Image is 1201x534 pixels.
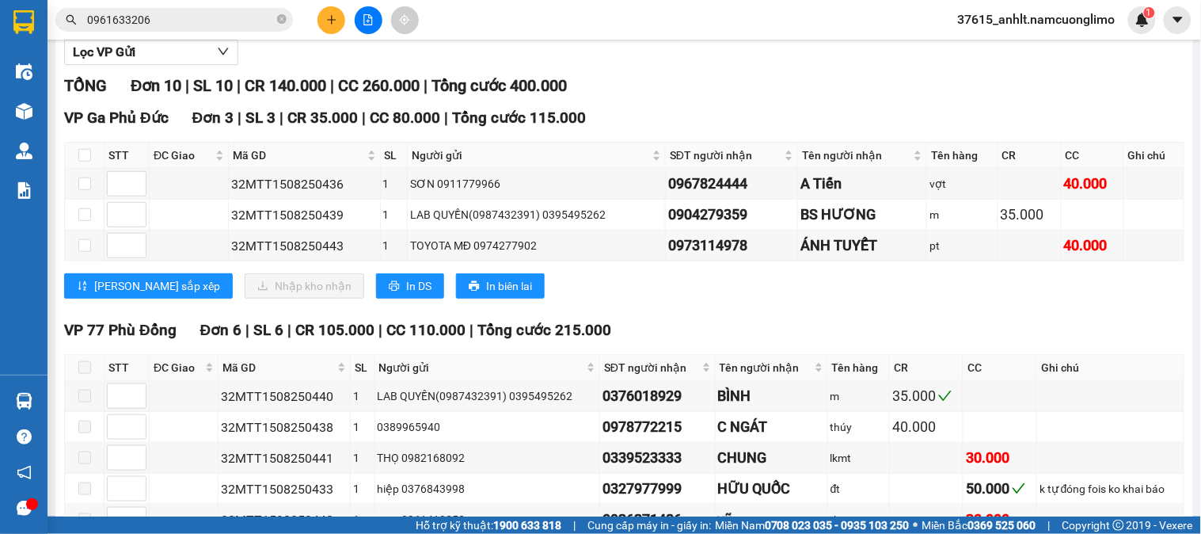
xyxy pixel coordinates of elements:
span: Miền Nam [715,517,910,534]
span: SL 10 [193,76,233,95]
td: C NGÁT [716,412,828,443]
span: ĐC Giao [154,359,202,376]
th: CC [963,355,1037,381]
div: BS HƯƠNG [800,204,924,226]
button: Lọc VP Gửi [64,40,238,65]
span: | [444,109,448,127]
div: 35.000 [892,385,960,407]
span: ⚪️ [914,522,918,528]
span: SĐT người nhận [670,147,781,164]
span: TỔNG [64,76,107,95]
div: 40.000 [1064,235,1122,257]
span: close-circle [277,14,287,24]
div: k tự đóng fois ko khai báo [1039,480,1181,498]
div: 30.000 [966,509,1034,531]
span: | [279,109,283,127]
span: Tổng cước 115.000 [452,109,586,127]
th: SL [351,355,374,381]
span: | [378,321,382,339]
span: check [1012,482,1026,496]
span: check [938,389,952,403]
span: | [1048,517,1051,534]
th: CC [1062,143,1125,169]
div: LAB QUYỀN(0987432391) 0395495262 [410,206,663,223]
td: 32MTT1508250443 [229,231,380,261]
span: Người gửi [412,147,649,164]
span: | [287,321,291,339]
td: BS HƯƠNG [798,200,927,231]
div: 32MTT1508250442 [221,510,348,530]
div: hiệp 0376843998 [378,480,597,498]
div: 0967824444 [668,173,795,195]
span: notification [17,465,32,480]
span: copyright [1113,520,1124,531]
span: plus [326,14,337,25]
div: 35.000 [1001,204,1058,226]
div: lkmt [830,449,887,467]
div: 0936371486 [602,509,713,531]
span: | [245,321,249,339]
span: Tổng cước 215.000 [477,321,611,339]
div: CHUNG [718,447,825,469]
span: | [185,76,189,95]
span: Hỗ trợ kỹ thuật: [416,517,561,534]
span: In DS [406,277,431,295]
img: solution-icon [16,182,32,199]
th: SL [381,143,409,169]
div: BÌNH [718,385,825,407]
img: warehouse-icon [16,103,32,120]
div: 1 [353,387,371,405]
img: icon-new-feature [1135,13,1150,27]
span: Lọc VP Gửi [73,42,135,62]
button: sort-ascending[PERSON_NAME] sắp xếp [64,273,233,299]
span: | [330,76,334,95]
span: Tên người nhận [802,147,910,164]
div: HỮU QUỐC [718,478,825,500]
div: m [929,206,995,223]
div: 1 [383,206,405,223]
td: ÁNH TUYẾT [798,231,927,261]
span: printer [389,280,400,293]
div: 1 [353,480,371,498]
div: 32MTT1508250441 [221,448,348,468]
span: CC 110.000 [386,321,466,339]
div: nam 0961410252 [378,511,597,528]
span: Đơn 6 [200,321,242,339]
div: 0389965940 [378,418,597,436]
button: plus [317,6,345,34]
span: file-add [363,14,374,25]
span: In biên lai [486,277,532,295]
div: thúy [830,418,887,436]
td: 0327977999 [600,474,716,505]
td: 32MTT1508250436 [229,169,380,200]
span: sort-ascending [77,280,88,293]
td: 32MTT1508250439 [229,200,380,231]
th: Ghi chú [1037,355,1184,381]
div: 32MTT1508250436 [231,174,377,194]
span: Đơn 3 [192,109,234,127]
span: CC 80.000 [370,109,440,127]
span: message [17,501,32,516]
span: | [424,76,428,95]
div: THỌ 0982168092 [378,449,597,467]
td: CHUNG [716,443,828,474]
button: printerIn biên lai [456,273,545,299]
td: 32MTT1508250433 [219,474,351,505]
td: 0339523333 [600,443,716,474]
span: CR 105.000 [295,321,374,339]
span: | [573,517,576,534]
span: 37615_anhlt.namcuonglimo [945,10,1128,29]
div: LAB QUYỀN(0987432391) 0395495262 [378,387,597,405]
div: vũ [718,509,825,531]
th: CR [998,143,1062,169]
button: file-add [355,6,382,34]
span: VP 77 Phù Đổng [64,321,177,339]
div: 32MTT1508250433 [221,479,348,499]
strong: 1900 633 818 [493,519,561,532]
span: CC 260.000 [338,76,420,95]
span: Tên người nhận [720,359,811,376]
td: HỮU QUỐC [716,474,828,505]
img: logo-vxr [13,10,34,34]
div: 1 [353,511,371,528]
div: ÁNH TUYẾT [800,235,924,257]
